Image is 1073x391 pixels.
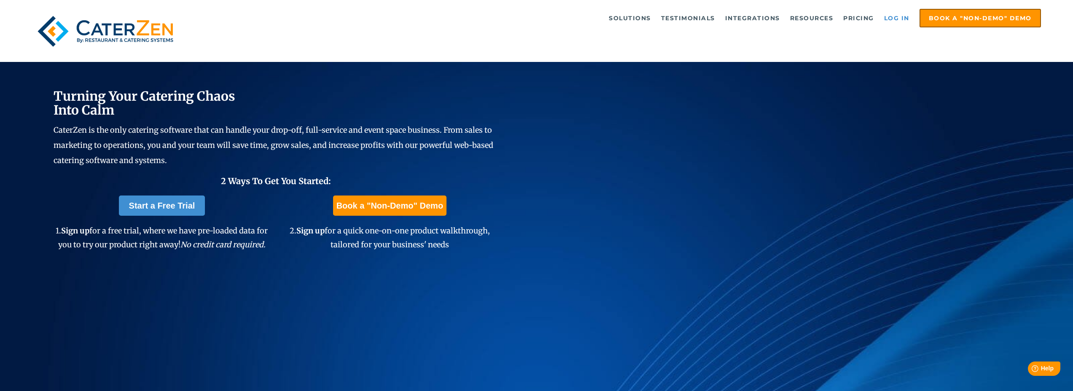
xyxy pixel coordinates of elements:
div: Navigation Menu [204,9,1041,27]
em: No credit card required. [180,240,266,249]
a: Solutions [605,10,655,27]
a: Testimonials [657,10,719,27]
span: Turning Your Catering Chaos Into Calm [54,88,235,118]
iframe: Help widget launcher [998,358,1064,382]
span: 2. for a quick one-on-one product walkthrough, tailored for your business' needs [290,226,490,249]
span: 2 Ways To Get You Started: [221,176,331,186]
a: Log in [880,10,914,27]
span: CaterZen is the only catering software that can handle your drop-off, full-service and event spac... [54,125,493,165]
a: Integrations [721,10,784,27]
a: Book a "Non-Demo" Demo [920,9,1041,27]
span: Sign up [296,226,325,236]
img: caterzen [32,9,179,54]
a: Resources [786,10,838,27]
span: Sign up [61,226,89,236]
span: 1. for a free trial, where we have pre-loaded data for you to try our product right away! [56,226,268,249]
a: Pricing [839,10,878,27]
a: Book a "Non-Demo" Demo [333,195,446,216]
a: Start a Free Trial [119,195,205,216]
